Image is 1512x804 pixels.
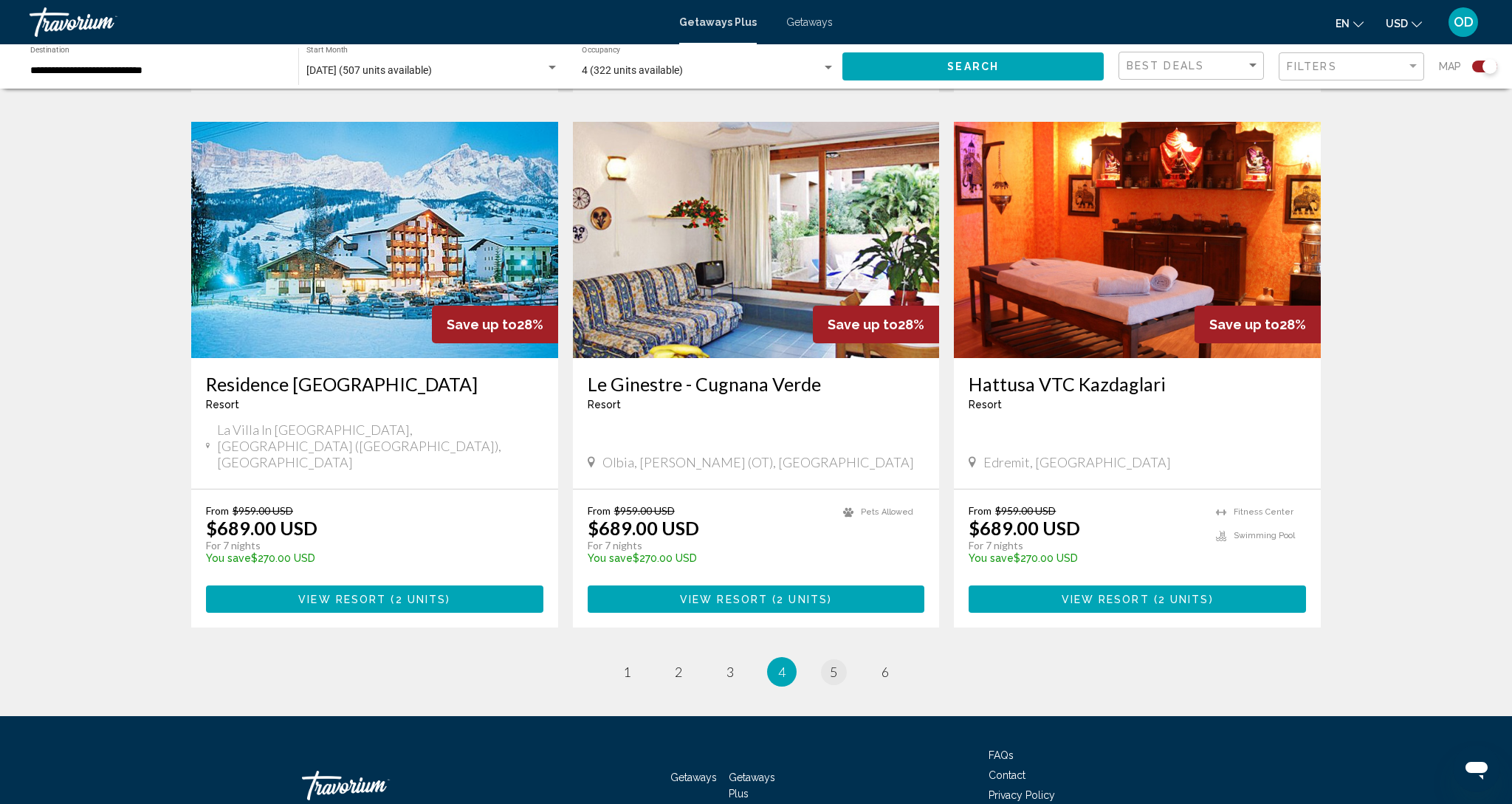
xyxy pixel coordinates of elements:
[1336,13,1364,34] button: Change language
[969,552,1014,564] span: You save
[582,64,683,76] span: 4 (322 units available)
[830,664,837,680] span: 5
[1453,745,1500,792] iframe: Schaltfläche zum Öffnen des Messaging-Fensters
[969,585,1306,613] button: View Resort(2 units)
[206,552,251,564] span: You save
[726,664,734,680] span: 3
[1386,18,1408,30] span: USD
[1158,594,1209,605] span: 2 units
[969,539,1201,552] p: For 7 nights
[786,16,833,28] a: Getaways
[675,664,682,680] span: 2
[1444,7,1482,38] button: User Menu
[623,664,630,680] span: 1
[1287,61,1337,72] span: Filters
[573,122,940,358] img: 5871I01X.jpg
[206,504,229,517] span: From
[947,61,999,73] span: Search
[588,517,699,539] p: $689.00 USD
[842,52,1104,80] button: Search
[969,552,1201,564] p: $270.00 USD
[680,594,768,605] span: View Resort
[386,594,450,605] span: ( )
[588,373,925,395] a: Le Ginestre - Cugnana Verde
[969,504,992,517] span: From
[602,454,914,470] span: Olbia, [PERSON_NAME] (OT), [GEOGRAPHIC_DATA]
[588,552,633,564] span: You save
[1454,15,1474,30] span: OD
[989,789,1055,801] a: Privacy Policy
[882,664,889,680] span: 6
[447,317,517,332] span: Save up to
[861,507,913,517] span: Pets Allowed
[206,517,317,539] p: $689.00 USD
[206,373,543,395] a: Residence [GEOGRAPHIC_DATA]
[1386,13,1422,34] button: Change currency
[989,749,1014,761] a: FAQs
[206,585,543,613] button: View Resort(2 units)
[813,306,939,343] div: 28%
[1062,594,1150,605] span: View Resort
[1127,60,1204,72] span: Best Deals
[1234,531,1295,540] span: Swimming Pool
[588,539,829,552] p: For 7 nights
[768,594,832,605] span: ( )
[30,7,664,37] a: Travorium
[777,594,828,605] span: 2 units
[969,373,1306,395] a: Hattusa VTC Kazdaglari
[396,594,447,605] span: 2 units
[588,399,621,410] span: Resort
[206,552,529,564] p: $270.00 USD
[995,504,1056,517] span: $959.00 USD
[954,122,1321,358] img: A830O01X.jpg
[588,552,829,564] p: $270.00 USD
[1195,306,1321,343] div: 28%
[217,422,543,470] span: La Villa in [GEOGRAPHIC_DATA], [GEOGRAPHIC_DATA] ([GEOGRAPHIC_DATA]), [GEOGRAPHIC_DATA]
[306,64,432,76] span: [DATE] (507 units available)
[1336,18,1350,30] span: en
[206,539,529,552] p: For 7 nights
[298,594,386,605] span: View Resort
[778,664,786,680] span: 4
[588,585,925,613] button: View Resort(2 units)
[729,772,775,800] a: Getaways Plus
[1209,317,1279,332] span: Save up to
[432,306,558,343] div: 28%
[983,454,1171,470] span: Edremit, [GEOGRAPHIC_DATA]
[233,504,293,517] span: $959.00 USD
[1150,594,1214,605] span: ( )
[191,657,1321,687] ul: Pagination
[969,517,1080,539] p: $689.00 USD
[989,769,1025,781] a: Contact
[588,504,611,517] span: From
[614,504,675,517] span: $959.00 USD
[191,122,558,358] img: 2158E01L.jpg
[1234,507,1293,517] span: Fitness Center
[679,16,757,28] a: Getaways Plus
[1439,56,1461,77] span: Map
[670,772,717,783] a: Getaways
[206,399,239,410] span: Resort
[969,399,1002,410] span: Resort
[828,317,898,332] span: Save up to
[1279,52,1424,82] button: Filter
[1127,60,1260,72] mat-select: Sort by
